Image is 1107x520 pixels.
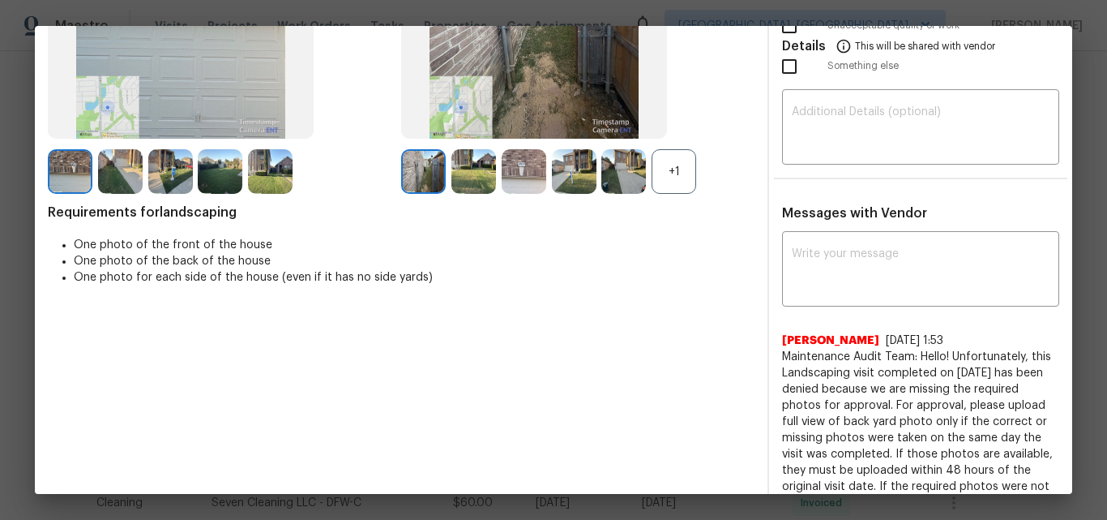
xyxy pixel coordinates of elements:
span: Something else [827,59,1059,73]
div: Something else [769,46,1072,87]
span: Details [782,26,826,65]
div: +1 [652,149,696,194]
li: One photo for each side of the house (even if it has no side yards) [74,269,754,286]
span: [PERSON_NAME] [782,333,879,349]
li: One photo of the front of the house [74,237,754,253]
span: This will be shared with vendor [855,26,995,65]
span: Messages with Vendor [782,207,927,220]
li: One photo of the back of the house [74,253,754,269]
span: [DATE] 1:53 [886,335,943,346]
span: Requirements for landscaping [48,204,754,221]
